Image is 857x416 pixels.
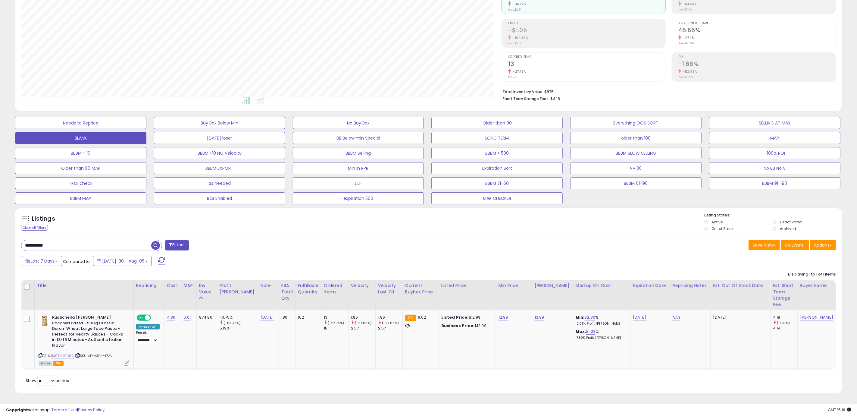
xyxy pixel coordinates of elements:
[749,240,780,250] button: Save View
[535,314,544,320] a: 13.99
[281,282,293,301] div: FBA Total Qty
[293,162,424,174] button: Min in RPR
[324,282,346,295] div: Ordered Items
[37,282,131,289] div: Title
[678,27,836,35] h2: 46.86%
[576,329,626,340] div: %
[154,117,285,129] button: Buy Box Below Min
[167,314,176,320] a: 4.86
[788,272,836,277] div: Displaying 1 to 1 of 1 items
[499,314,508,320] a: 12.99
[431,177,563,189] button: BBBM 31-60
[154,177,285,189] button: as needed
[165,240,189,251] button: Filters
[15,132,146,144] button: BLANK
[52,407,77,413] a: Terms of Use
[576,322,626,326] p: 12.09% Profit [PERSON_NAME]
[709,177,840,189] button: BBBM 91-180
[220,326,258,331] div: 5.19%
[678,75,693,79] small: Prev: 12.78%
[576,336,626,340] p: 17.80% Profit [PERSON_NAME]
[508,75,517,79] small: Prev: 18
[576,282,628,289] div: Markup on Cost
[570,117,702,129] button: Everything OOS SORT
[51,353,74,358] a: B007VH0D6G
[31,258,55,264] span: Last 7 Days
[678,55,836,59] span: ROI
[22,256,62,266] button: Last 7 Days
[576,315,626,326] div: %
[183,282,194,289] div: MAP
[678,8,692,11] small: Prev: 5.19%
[154,192,285,204] button: B2B Enabled
[298,282,319,295] div: Fulfillable Quantity
[704,213,842,218] p: Listing States:
[810,240,836,250] button: Actions
[777,320,790,325] small: (0.97%)
[709,117,840,129] button: SELLING AT MAX
[431,192,563,204] button: MAP CHECKER
[293,177,424,189] button: LILF
[15,117,146,129] button: Needs to Reprice
[382,320,399,325] small: (-27.63%)
[431,147,563,159] button: BBBM > 500
[183,314,191,320] a: 0.01
[441,315,491,320] div: $12.99
[154,132,285,144] button: [DATE] loser
[798,280,838,310] th: CSV column name: cust_attr_4_Buyer Name
[673,282,708,289] div: Repricing Notes
[576,314,585,320] b: Min:
[26,378,69,383] span: Show: entries
[511,69,526,74] small: -27.78%
[570,177,702,189] button: BBBM 61-90
[502,89,543,94] b: Total Inventory Value:
[773,315,797,320] div: 4.18
[585,314,596,320] a: 32.30
[508,42,521,45] small: Prev: $11.18
[351,315,375,320] div: 1.86
[773,282,795,308] div: Est. Short Term Storage Fee
[136,324,160,329] div: Amazon AI *
[39,361,52,366] span: All listings currently available for purchase on Amazon
[502,88,831,95] li: $875
[351,326,375,331] div: 2.57
[550,96,560,102] span: $4.18
[351,282,373,289] div: Velocity
[431,132,563,144] button: LONG TERM
[6,407,105,413] div: seller snap | |
[709,162,840,174] button: No BB No V
[570,132,702,144] button: older than 180
[405,315,416,321] small: FBA
[570,162,702,174] button: NV 30
[678,22,836,25] span: Avg. Buybox Share
[800,282,835,289] div: Buyer Name
[441,282,493,289] div: Listed Price
[712,219,723,225] label: Active
[508,61,665,69] h2: 13
[431,117,563,129] button: Older than 90
[828,407,851,413] span: 2025-08-13 15:16 GMT
[281,315,291,320] div: 180
[713,315,766,320] p: [DATE]
[508,55,665,59] span: Ordered Items
[293,117,424,129] button: No Buy Box
[681,2,696,6] small: -114.45%
[378,282,400,295] div: Velocity Last 7d
[328,320,344,325] small: (-27.78%)
[293,147,424,159] button: BBBM Selling
[712,226,733,231] label: Out of Stock
[681,69,697,74] small: -112.99%
[800,314,833,320] a: [PERSON_NAME]
[780,226,796,231] label: Archived
[63,259,91,264] span: Compared to:
[499,282,530,289] div: Min Price
[167,282,179,289] div: Cost
[633,282,668,289] div: Expiration Date
[355,320,372,325] small: (-27.63%)
[199,282,214,295] div: Inv. value
[39,315,51,327] img: 417DUgok0yL._SL40_.jpg
[511,2,526,6] small: -34.72%
[261,282,276,289] div: Note
[220,282,255,295] div: Profit [PERSON_NAME]
[15,177,146,189] button: -ROI check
